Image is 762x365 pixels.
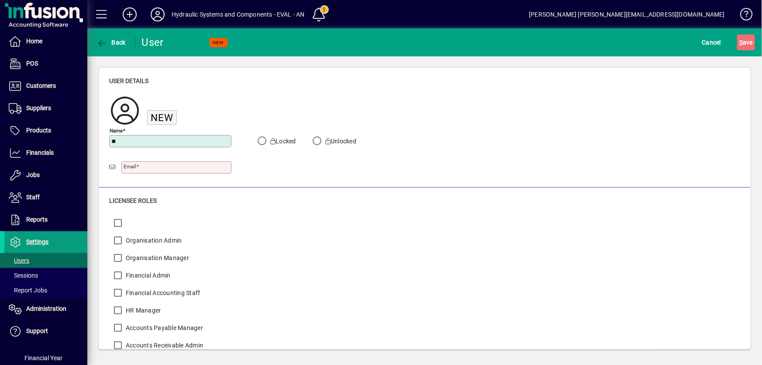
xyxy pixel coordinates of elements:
[142,35,179,49] div: User
[734,2,751,30] a: Knowledge Base
[124,323,203,332] label: Accounts Payable Manager
[4,120,87,142] a: Products
[124,254,189,262] label: Organisation Manager
[87,35,135,50] app-page-header-button: Back
[109,77,148,84] span: User details
[124,163,136,170] mat-label: Email
[702,35,721,49] span: Cancel
[737,35,755,50] button: Save
[26,60,38,67] span: POS
[26,305,66,312] span: Administration
[26,194,40,201] span: Staff
[124,306,161,315] label: HR Manager
[9,272,38,279] span: Sessions
[9,287,47,294] span: Report Jobs
[324,137,356,146] label: Unlocked
[26,82,56,89] span: Customers
[144,7,172,22] button: Profile
[26,104,51,111] span: Suppliers
[110,127,123,133] mat-label: Name
[4,283,87,298] a: Report Jobs
[151,112,173,123] span: New
[269,137,296,146] label: Locked
[739,39,743,46] span: S
[116,7,144,22] button: Add
[124,236,182,245] label: Organisation Admin
[109,197,157,204] span: Licensee roles
[124,289,200,297] label: Financial Accounting Staff
[739,35,753,49] span: ave
[26,38,42,45] span: Home
[4,75,87,97] a: Customers
[4,320,87,342] a: Support
[26,149,54,156] span: Financials
[529,7,725,21] div: [PERSON_NAME] [PERSON_NAME][EMAIL_ADDRESS][DOMAIN_NAME]
[124,271,171,280] label: Financial Admin
[9,257,29,264] span: Users
[172,7,305,21] div: Hydraulic Systems and Components - EVAL - AN
[26,238,48,245] span: Settings
[4,97,87,119] a: Suppliers
[26,327,48,334] span: Support
[25,355,63,362] span: Financial Year
[94,35,128,50] button: Back
[26,216,48,223] span: Reports
[4,209,87,231] a: Reports
[26,127,51,134] span: Products
[97,39,126,46] span: Back
[4,187,87,209] a: Staff
[700,35,724,50] button: Cancel
[4,253,87,268] a: Users
[4,53,87,75] a: POS
[4,31,87,52] a: Home
[4,298,87,320] a: Administration
[4,142,87,164] a: Financials
[26,171,40,178] span: Jobs
[4,164,87,186] a: Jobs
[213,40,224,45] span: NEW
[4,268,87,283] a: Sessions
[124,341,203,350] label: Accounts Receivable Admin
